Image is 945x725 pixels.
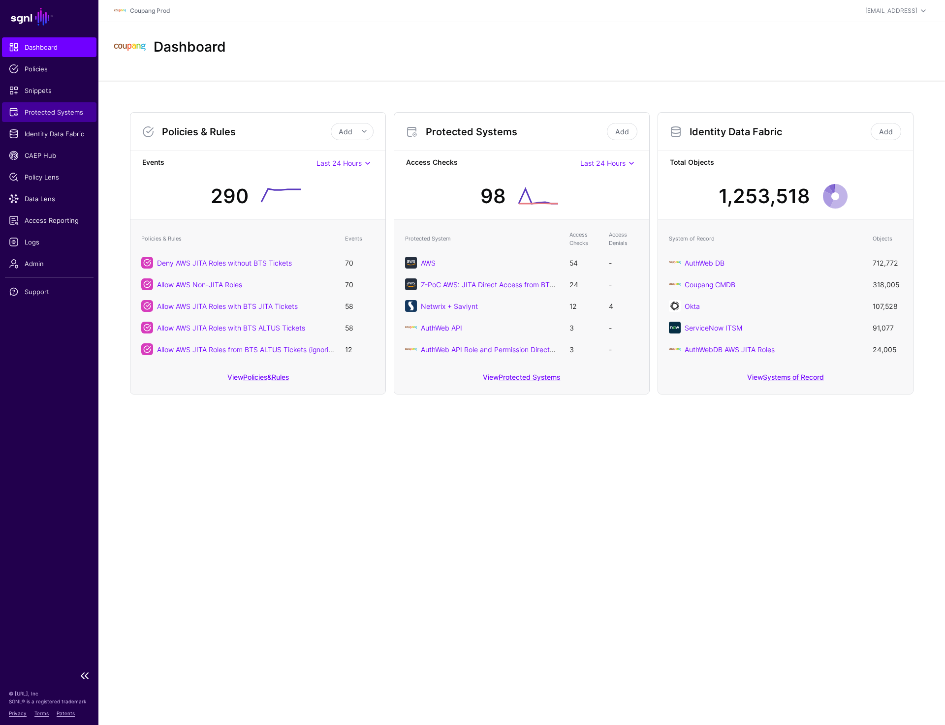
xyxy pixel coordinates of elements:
h3: Policies & Rules [162,126,331,138]
p: SGNL® is a registered trademark [9,697,90,705]
img: svg+xml;base64,PHN2ZyBpZD0iTG9nbyIgeG1sbnM9Imh0dHA6Ly93d3cudzMub3JnLzIwMDAvc3ZnIiB3aWR0aD0iMTIxLj... [669,343,681,355]
a: AuthWeb API Role and Permission Directory [421,345,560,354]
td: 12 [565,295,604,317]
a: Rules [272,373,289,381]
span: Snippets [9,86,90,95]
td: 70 [340,273,379,295]
a: Identity Data Fabric [2,124,96,144]
th: Access Denials [604,226,643,252]
a: AuthWebDB AWS JITA Roles [685,345,775,354]
td: - [604,273,643,295]
img: svg+xml;base64,PHN2ZyBpZD0iTG9nbyIgeG1sbnM9Imh0dHA6Ly93d3cudzMub3JnLzIwMDAvc3ZnIiB3aWR0aD0iMTIxLj... [669,278,681,290]
span: Logs [9,237,90,247]
span: Last 24 Hours [580,159,626,167]
img: svg+xml;base64,PHN2ZyBpZD0iTG9nbyIgeG1sbnM9Imh0dHA6Ly93d3cudzMub3JnLzIwMDAvc3ZnIiB3aWR0aD0iMTIxLj... [669,257,681,269]
a: Policy Lens [2,167,96,187]
a: Coupang Prod [130,7,170,14]
a: SGNL [6,6,93,28]
a: Patents [57,710,75,716]
img: svg+xml;base64,PHN2ZyB3aWR0aD0iNjQiIGhlaWdodD0iNjQiIHZpZXdCb3g9IjAgMCA2NCA2NCIgZmlsbD0ibm9uZSIgeG... [405,257,417,269]
a: CAEP Hub [2,146,96,165]
h3: Protected Systems [426,126,605,138]
td: 58 [340,295,379,317]
a: AuthWeb API [421,324,462,332]
span: Policies [9,64,90,74]
th: Protected System [400,226,565,252]
a: Allow AWS JITA Roles from BTS ALTUS Tickets (ignoring AuthWeb) [157,345,369,354]
a: Protected Systems [499,373,560,381]
span: CAEP Hub [9,151,90,160]
p: © [URL], Inc [9,690,90,697]
div: 290 [211,181,249,211]
span: Access Reporting [9,215,90,225]
td: 91,077 [868,317,907,338]
td: 3 [565,338,604,360]
th: System of Record [664,226,868,252]
span: Support [9,287,90,297]
div: View & [130,366,385,394]
span: Admin [9,259,90,269]
span: Dashboard [9,42,90,52]
a: Add [607,123,637,140]
strong: Access Checks [406,157,580,169]
a: Okta [685,302,700,310]
div: 1,253,518 [719,181,810,211]
span: Identity Data Fabric [9,129,90,139]
a: Privacy [9,710,27,716]
span: Data Lens [9,194,90,204]
td: 4 [604,295,643,317]
div: [EMAIL_ADDRESS] [865,6,917,15]
span: Protected Systems [9,107,90,117]
th: Policies & Rules [136,226,340,252]
div: 98 [480,181,506,211]
a: Terms [34,710,49,716]
img: svg+xml;base64,PHN2ZyB3aWR0aD0iNjQiIGhlaWdodD0iNjQiIHZpZXdCb3g9IjAgMCA2NCA2NCIgZmlsbD0ibm9uZSIgeG... [669,322,681,333]
a: Deny AWS JITA Roles without BTS Tickets [157,259,292,267]
img: svg+xml;base64,PHN2ZyBpZD0iTG9nbyIgeG1sbnM9Imh0dHA6Ly93d3cudzMub3JnLzIwMDAvc3ZnIiB3aWR0aD0iMTIxLj... [405,322,417,333]
span: Policy Lens [9,172,90,182]
img: svg+xml;base64,PHN2ZyBpZD0iTG9nbyIgeG1sbnM9Imh0dHA6Ly93d3cudzMub3JnLzIwMDAvc3ZnIiB3aWR0aD0iMTIxLj... [114,31,146,63]
h2: Dashboard [154,39,226,56]
span: Add [339,127,352,136]
td: - [604,252,643,273]
td: 318,005 [868,273,907,295]
strong: Events [142,157,316,169]
td: 24,005 [868,338,907,360]
a: Data Lens [2,189,96,209]
a: Allow AWS JITA Roles with BTS ALTUS Tickets [157,324,305,332]
a: AWS [421,259,436,267]
td: - [604,338,643,360]
h3: Identity Data Fabric [690,126,869,138]
a: Policies [243,373,267,381]
th: Access Checks [565,226,604,252]
img: svg+xml;base64,PD94bWwgdmVyc2lvbj0iMS4wIiBlbmNvZGluZz0idXRmLTgiPz4KPCEtLSBHZW5lcmF0b3I6IEFkb2JlIE... [405,300,417,312]
a: Snippets [2,81,96,100]
td: 12 [340,338,379,360]
img: svg+xml;base64,PHN2ZyB3aWR0aD0iNjQiIGhlaWdodD0iNjQiIHZpZXdCb3g9IjAgMCA2NCA2NCIgZmlsbD0ibm9uZSIgeG... [669,300,681,312]
a: Policies [2,59,96,79]
a: Allow AWS Non-JITA Roles [157,280,242,289]
a: Add [871,123,901,140]
td: 58 [340,317,379,338]
a: Systems of Record [763,373,824,381]
a: ServiceNow ITSM [685,324,742,332]
td: 54 [565,252,604,273]
td: 24 [565,273,604,295]
strong: Total Objects [670,157,901,169]
td: 3 [565,317,604,338]
a: Z-PoC AWS: JITA Direct Access from BTS ALTUS (ignoring AuthWeb) [421,280,640,289]
td: 107,528 [868,295,907,317]
img: svg+xml;base64,PHN2ZyB3aWR0aD0iNjQiIGhlaWdodD0iNjQiIHZpZXdCb3g9IjAgMCA2NCA2NCIgZmlsbD0ibm9uZSIgeG... [405,278,417,290]
th: Events [340,226,379,252]
a: Allow AWS JITA Roles with BTS JITA Tickets [157,302,298,310]
a: Admin [2,254,96,273]
div: View [658,366,913,394]
a: Dashboard [2,37,96,57]
a: AuthWeb DB [685,259,724,267]
div: View [394,366,649,394]
img: svg+xml;base64,PHN2ZyBpZD0iTG9nbyIgeG1sbnM9Imh0dHA6Ly93d3cudzMub3JnLzIwMDAvc3ZnIiB3aWR0aD0iMTIxLj... [405,343,417,355]
td: 712,772 [868,252,907,273]
a: Coupang CMDB [685,280,735,289]
th: Objects [868,226,907,252]
td: - [604,317,643,338]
